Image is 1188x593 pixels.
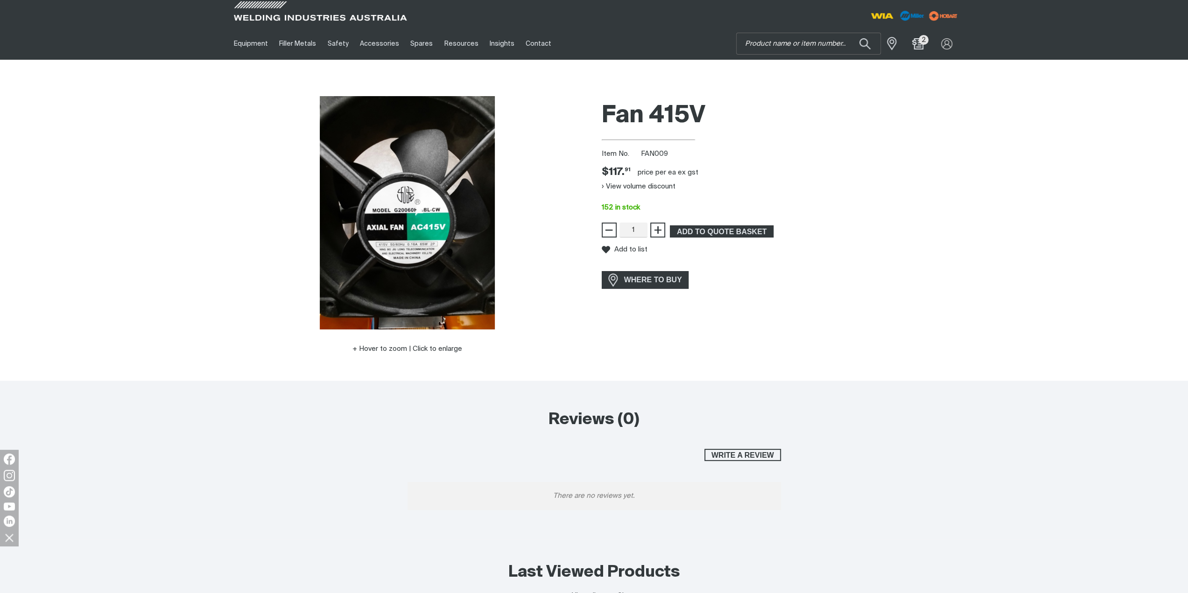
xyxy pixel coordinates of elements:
[602,204,640,211] span: 152 in stock
[737,33,880,54] input: Product name or item number...
[614,245,647,253] span: Add to list
[602,101,960,131] h1: Fan 415V
[602,271,689,288] a: WHERE TO BUY
[274,28,322,60] a: Filler Metals
[602,149,640,160] span: Item No.
[641,150,668,157] span: FAN009
[228,28,777,60] nav: Main
[671,225,773,237] span: ADD TO QUOTE BASKET
[408,410,781,430] h2: Reviews (0)
[405,28,438,60] a: Spares
[228,28,274,60] a: Equipment
[438,28,484,60] a: Resources
[4,486,15,497] img: TikTok
[508,562,680,583] h2: Last Viewed Products
[638,168,676,177] div: price per EA
[926,9,960,23] img: miller
[625,167,631,172] sup: 91
[520,28,557,60] a: Contact
[653,222,662,238] span: +
[1,530,17,545] img: hide socials
[618,272,688,287] span: WHERE TO BUY
[354,28,405,60] a: Accessories
[678,168,698,177] div: ex gst
[605,222,613,238] span: −
[4,502,15,510] img: YouTube
[704,449,781,461] button: Write a review
[484,28,520,60] a: Insights
[4,453,15,465] img: Facebook
[849,33,881,55] button: Search products
[670,225,773,237] button: Add Fan 415V to the shopping cart
[4,516,15,527] img: LinkedIn
[347,343,468,355] button: Hover to zoom | Click to enlarge
[408,482,781,510] p: There are no reviews yet.
[602,166,631,179] span: $117.
[4,470,15,481] img: Instagram
[322,28,354,60] a: Safety
[320,96,495,329] img: Fan 415V
[705,449,780,461] span: Write a review
[602,245,647,254] button: Add to list
[602,179,675,194] button: View volume discount
[602,166,631,179] div: Price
